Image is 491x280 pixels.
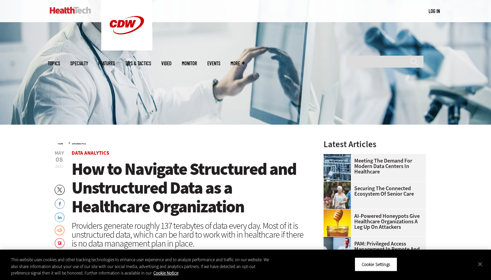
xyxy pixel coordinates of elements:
[72,150,109,156] a: Data Analytics
[161,61,172,66] a: Video
[324,158,422,174] a: Meeting the Demand for Modern Data Centers in Healthcare
[324,186,422,197] a: Securing the Connected Ecosystem of Senior Care
[324,154,354,159] a: engineer with laptop overlooking data center
[72,142,86,145] a: Data Analytics
[58,140,306,145] div: »
[153,270,178,276] a: More information about your privacy
[355,257,397,271] button: Cookie Settings
[72,158,296,218] span: How to Navigate Structured and Unstructured Data as a Healthcare Organization
[98,61,115,66] a: Features
[50,7,91,14] img: Home
[70,61,88,66] span: Specialty
[101,45,152,52] a: CDW
[473,256,488,271] button: Close
[324,209,354,215] a: jar of honey with a honey dipper
[324,241,422,257] a: PAM: Privileged Access Management in Remote and Hybrid Healthcare Work
[429,8,440,14] a: Log in
[324,140,426,149] h3: Latest Articles
[55,151,64,156] span: May
[324,154,351,181] img: engineer with laptop overlooking data center
[72,221,306,248] div: Providers generate roughly 137 terabytes of data every day. Most of it is unstructured data, whic...
[324,182,354,187] a: nurse walks with senior woman through a garden
[324,237,351,264] img: remote call with care team
[58,142,63,145] a: Home
[230,61,245,66] span: More
[55,164,63,169] span: 2023
[324,182,351,209] img: nurse walks with senior woman through a garden
[55,156,64,163] span: 08
[182,61,197,66] a: MonITor
[324,213,422,230] a: AI-Powered Honeypots Give Healthcare Organizations a Leg Up on Attackers
[429,8,440,15] div: User menu
[125,61,151,66] a: Tips & Tactics
[324,237,354,242] a: remote call with care team
[11,256,270,277] div: This website uses cookies and other tracking technologies to enhance user experience and to analy...
[324,209,351,237] img: jar of honey with a honey dipper
[48,61,60,66] span: Topics
[207,61,220,66] a: Events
